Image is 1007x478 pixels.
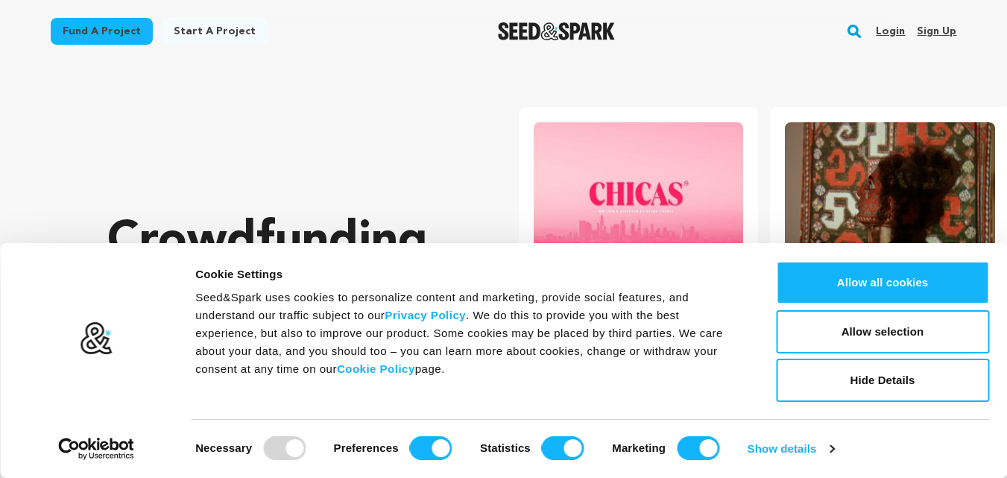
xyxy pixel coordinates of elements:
[195,430,195,431] legend: Consent Selection
[385,309,466,321] a: Privacy Policy
[162,18,268,45] a: Start a project
[107,213,459,391] p: Crowdfunding that .
[785,122,995,265] img: The Dragon Under Our Feet image
[748,438,834,460] a: Show details
[80,321,113,356] img: logo
[776,261,989,304] button: Allow all cookies
[195,441,252,454] strong: Necessary
[534,122,744,265] img: CHICAS Pilot image
[498,22,615,40] img: Seed&Spark Logo Dark Mode
[337,362,415,375] a: Cookie Policy
[31,438,162,460] a: Usercentrics Cookiebot - opens in a new window
[195,265,742,283] div: Cookie Settings
[776,359,989,402] button: Hide Details
[334,441,399,454] strong: Preferences
[498,22,615,40] a: Seed&Spark Homepage
[480,441,531,454] strong: Statistics
[51,18,153,45] a: Fund a project
[876,19,905,43] a: Login
[195,289,742,378] div: Seed&Spark uses cookies to personalize content and marketing, provide social features, and unders...
[612,441,666,454] strong: Marketing
[917,19,956,43] a: Sign up
[776,310,989,353] button: Allow selection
